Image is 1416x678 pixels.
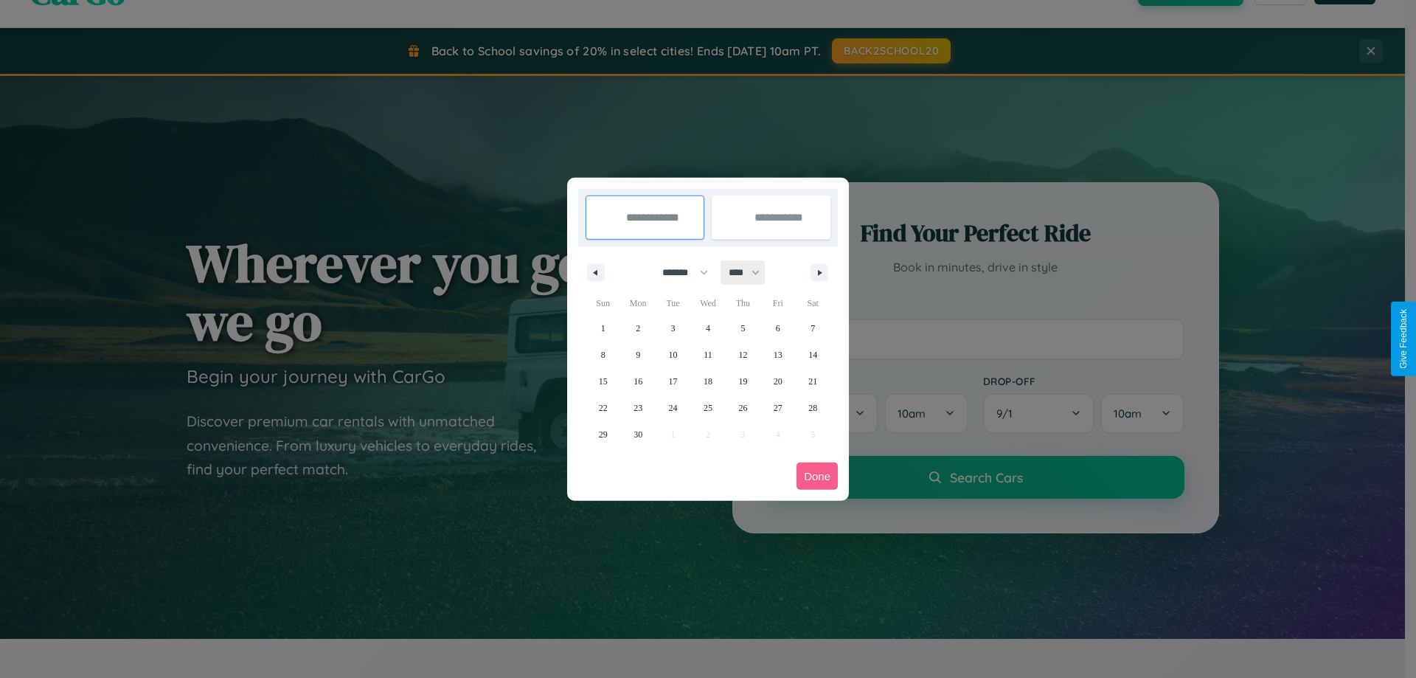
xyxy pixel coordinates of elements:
[636,315,640,342] span: 2
[636,342,640,368] span: 9
[796,395,830,421] button: 28
[726,315,760,342] button: 5
[656,342,690,368] button: 10
[760,315,795,342] button: 6
[620,421,655,448] button: 30
[796,342,830,368] button: 14
[808,342,817,368] span: 14
[634,368,642,395] span: 16
[726,395,760,421] button: 26
[704,342,712,368] span: 11
[601,342,605,368] span: 8
[671,315,676,342] span: 3
[738,395,747,421] span: 26
[656,315,690,342] button: 3
[599,421,608,448] span: 29
[620,291,655,315] span: Mon
[669,368,678,395] span: 17
[586,291,620,315] span: Sun
[586,315,620,342] button: 1
[796,463,838,490] button: Done
[690,368,725,395] button: 18
[690,291,725,315] span: Wed
[586,421,620,448] button: 29
[599,395,608,421] span: 22
[738,342,747,368] span: 12
[706,315,710,342] span: 4
[586,342,620,368] button: 8
[690,342,725,368] button: 11
[808,368,817,395] span: 21
[774,342,782,368] span: 13
[690,395,725,421] button: 25
[726,342,760,368] button: 12
[808,395,817,421] span: 28
[620,368,655,395] button: 16
[704,395,712,421] span: 25
[811,315,815,342] span: 7
[760,291,795,315] span: Fri
[620,342,655,368] button: 9
[601,315,605,342] span: 1
[634,421,642,448] span: 30
[760,395,795,421] button: 27
[656,395,690,421] button: 24
[726,368,760,395] button: 19
[760,368,795,395] button: 20
[774,368,782,395] span: 20
[760,342,795,368] button: 13
[669,395,678,421] span: 24
[586,368,620,395] button: 15
[796,291,830,315] span: Sat
[740,315,745,342] span: 5
[620,315,655,342] button: 2
[726,291,760,315] span: Thu
[690,315,725,342] button: 4
[738,368,747,395] span: 19
[796,315,830,342] button: 7
[634,395,642,421] span: 23
[599,368,608,395] span: 15
[656,368,690,395] button: 17
[669,342,678,368] span: 10
[656,291,690,315] span: Tue
[1398,309,1409,369] div: Give Feedback
[620,395,655,421] button: 23
[586,395,620,421] button: 22
[796,368,830,395] button: 21
[704,368,712,395] span: 18
[774,395,782,421] span: 27
[776,315,780,342] span: 6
